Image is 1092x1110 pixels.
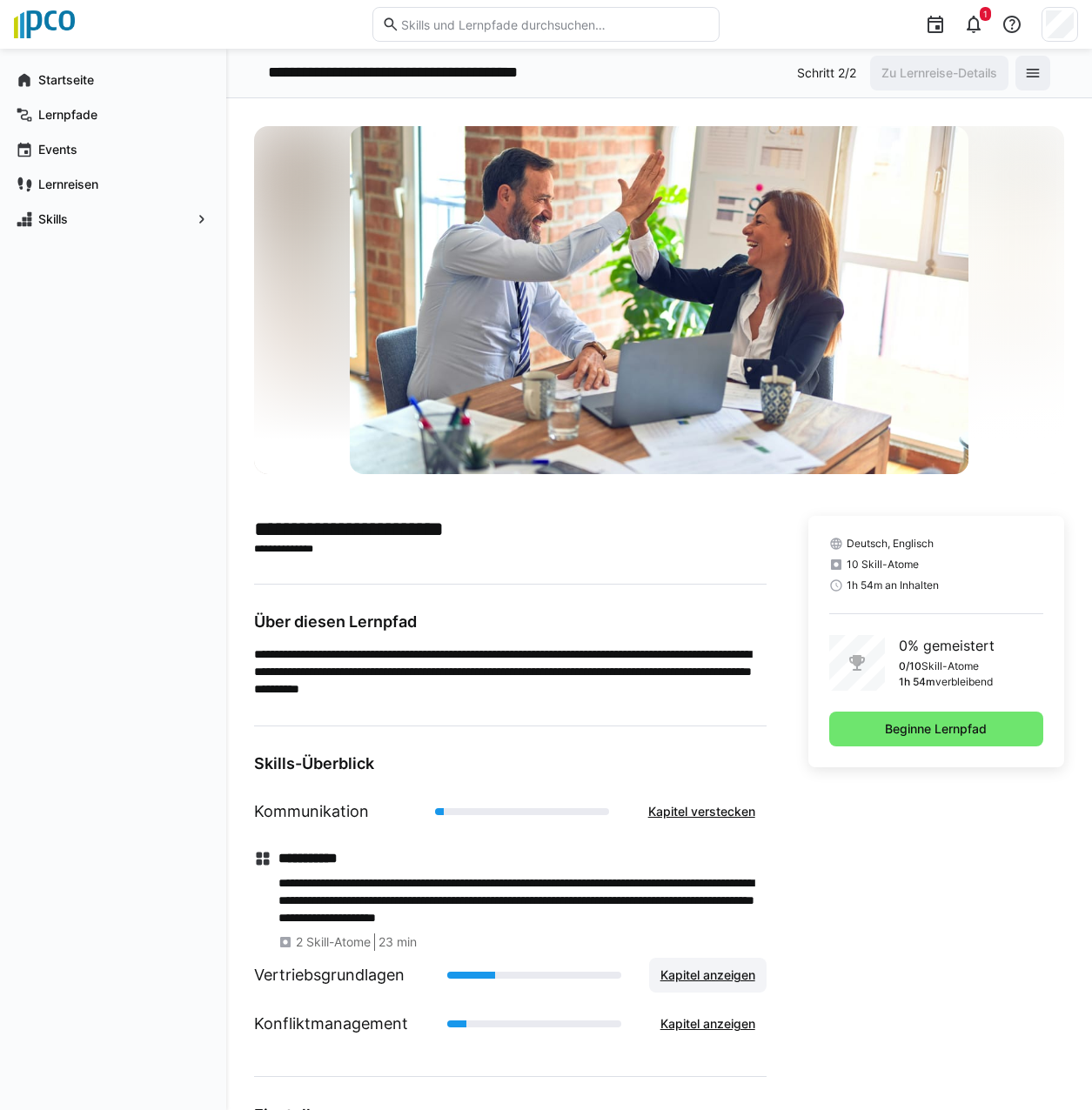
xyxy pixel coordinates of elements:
[649,1006,767,1041] button: Kapitel anzeigen
[254,964,405,986] h1: Vertriebsgrundlagen
[658,1015,758,1033] span: Kapitel anzeigen
[847,558,919,572] span: 10 Skill-Atome
[637,794,767,829] button: Kapitel verstecken
[379,933,417,951] span: 23 min
[870,56,1008,90] button: Zu Lernreise-Details
[829,712,1043,746] button: Beginne Lernpfad
[646,803,758,820] span: Kapitel verstecken
[899,659,921,673] p: 0/10
[649,958,767,993] button: Kapitel anzeigen
[254,612,767,632] h3: Über diesen Lernpfad
[254,800,369,823] h1: Kommunikation
[899,635,995,656] p: 0% gemeistert
[879,64,1000,82] span: Zu Lernreise-Details
[899,675,935,689] p: 1h 54m
[254,754,767,773] h3: Skills-Überblick
[921,659,979,673] p: Skill-Atome
[983,9,988,19] span: 1
[254,1013,408,1035] h1: Konfliktmanagement
[296,933,371,951] span: 2 Skill-Atome
[847,578,939,592] span: 1h 54m an Inhalten
[797,64,856,82] p: Schritt 2/2
[935,675,993,689] p: verbleibend
[882,720,989,738] span: Beginne Lernpfad
[658,966,758,984] span: Kapitel anzeigen
[847,537,934,551] span: Deutsch, Englisch
[399,17,709,32] input: Skills und Lernpfade durchsuchen…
